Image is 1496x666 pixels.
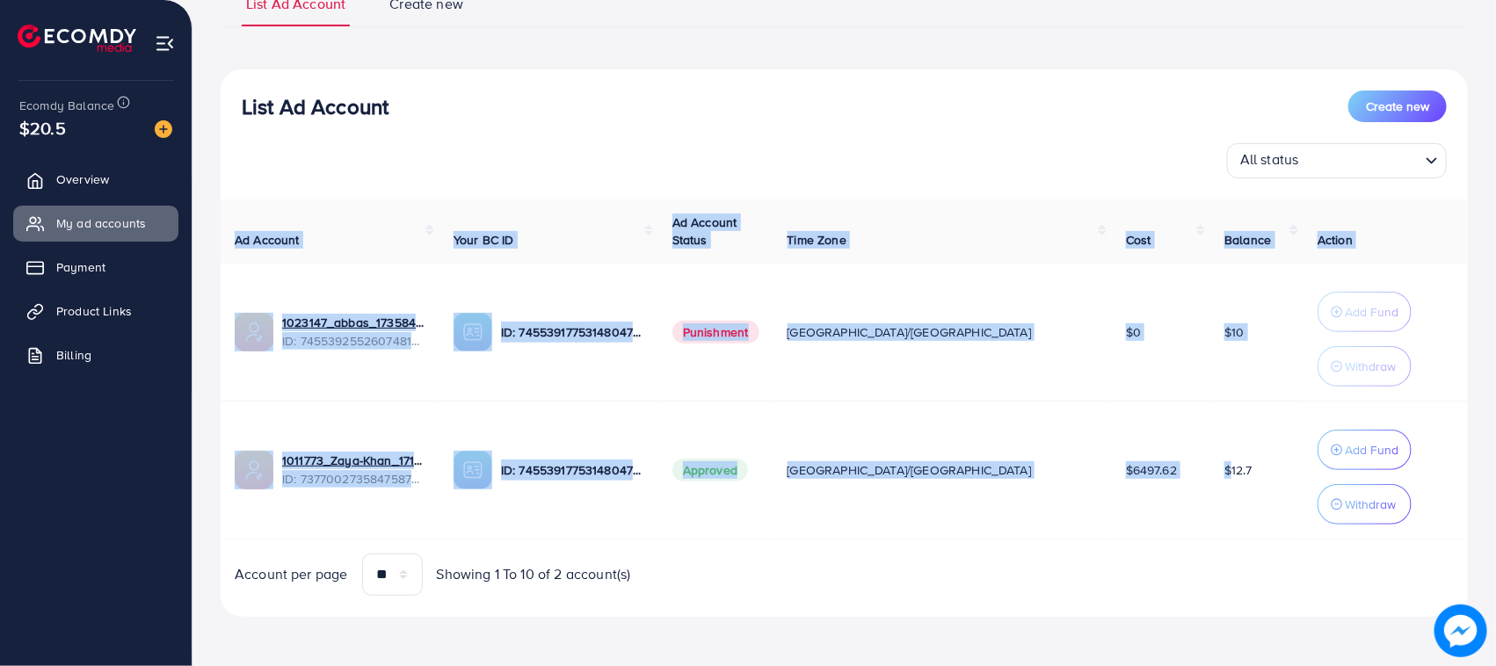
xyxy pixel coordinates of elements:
[454,231,514,249] span: Your BC ID
[282,332,425,350] span: ID: 7455392552607481857
[282,452,425,469] a: 1011773_Zaya-Khan_1717592302951
[1345,356,1396,377] p: Withdraw
[1434,604,1487,657] img: image
[13,250,178,285] a: Payment
[1237,146,1303,174] span: All status
[18,25,136,52] img: logo
[1126,461,1177,479] span: $6497.62
[1318,346,1412,387] button: Withdraw
[13,206,178,241] a: My ad accounts
[18,112,67,144] span: $20.5
[1318,430,1412,470] button: Add Fund
[13,337,178,373] a: Billing
[1126,323,1141,341] span: $0
[672,459,748,481] span: Approved
[282,314,425,331] a: 1023147_abbas_1735843853887
[437,564,631,584] span: Showing 1 To 10 of 2 account(s)
[788,461,1032,479] span: [GEOGRAPHIC_DATA]/[GEOGRAPHIC_DATA]
[235,231,300,249] span: Ad Account
[501,460,644,481] p: ID: 7455391775314804752
[282,314,425,350] div: <span class='underline'>1023147_abbas_1735843853887</span></br>7455392552607481857
[155,120,172,138] img: image
[1224,231,1271,249] span: Balance
[242,94,389,119] h3: List Ad Account
[56,346,91,364] span: Billing
[56,170,109,188] span: Overview
[672,321,759,344] span: Punishment
[788,323,1032,341] span: [GEOGRAPHIC_DATA]/[GEOGRAPHIC_DATA]
[454,313,492,351] img: ic-ba-acc.ded83a64.svg
[282,470,425,488] span: ID: 7377002735847587841
[56,214,146,232] span: My ad accounts
[235,313,273,351] img: ic-ads-acc.e4c84228.svg
[1224,461,1252,479] span: $12.7
[282,452,425,488] div: <span class='underline'>1011773_Zaya-Khan_1717592302951</span></br>7377002735847587841
[155,33,175,54] img: menu
[235,564,348,584] span: Account per page
[1345,494,1396,515] p: Withdraw
[1318,292,1412,332] button: Add Fund
[56,258,105,276] span: Payment
[19,97,114,114] span: Ecomdy Balance
[1126,231,1151,249] span: Cost
[1348,90,1447,122] button: Create new
[454,451,492,489] img: ic-ba-acc.ded83a64.svg
[1224,323,1244,341] span: $10
[56,302,132,320] span: Product Links
[235,451,273,489] img: ic-ads-acc.e4c84228.svg
[1304,147,1419,174] input: Search for option
[1345,439,1398,460] p: Add Fund
[672,214,737,249] span: Ad Account Status
[501,322,644,343] p: ID: 7455391775314804752
[13,162,178,197] a: Overview
[1345,301,1398,322] p: Add Fund
[1318,484,1412,525] button: Withdraw
[1227,143,1447,178] div: Search for option
[1366,98,1429,115] span: Create new
[788,231,846,249] span: Time Zone
[1318,231,1353,249] span: Action
[13,293,178,329] a: Product Links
